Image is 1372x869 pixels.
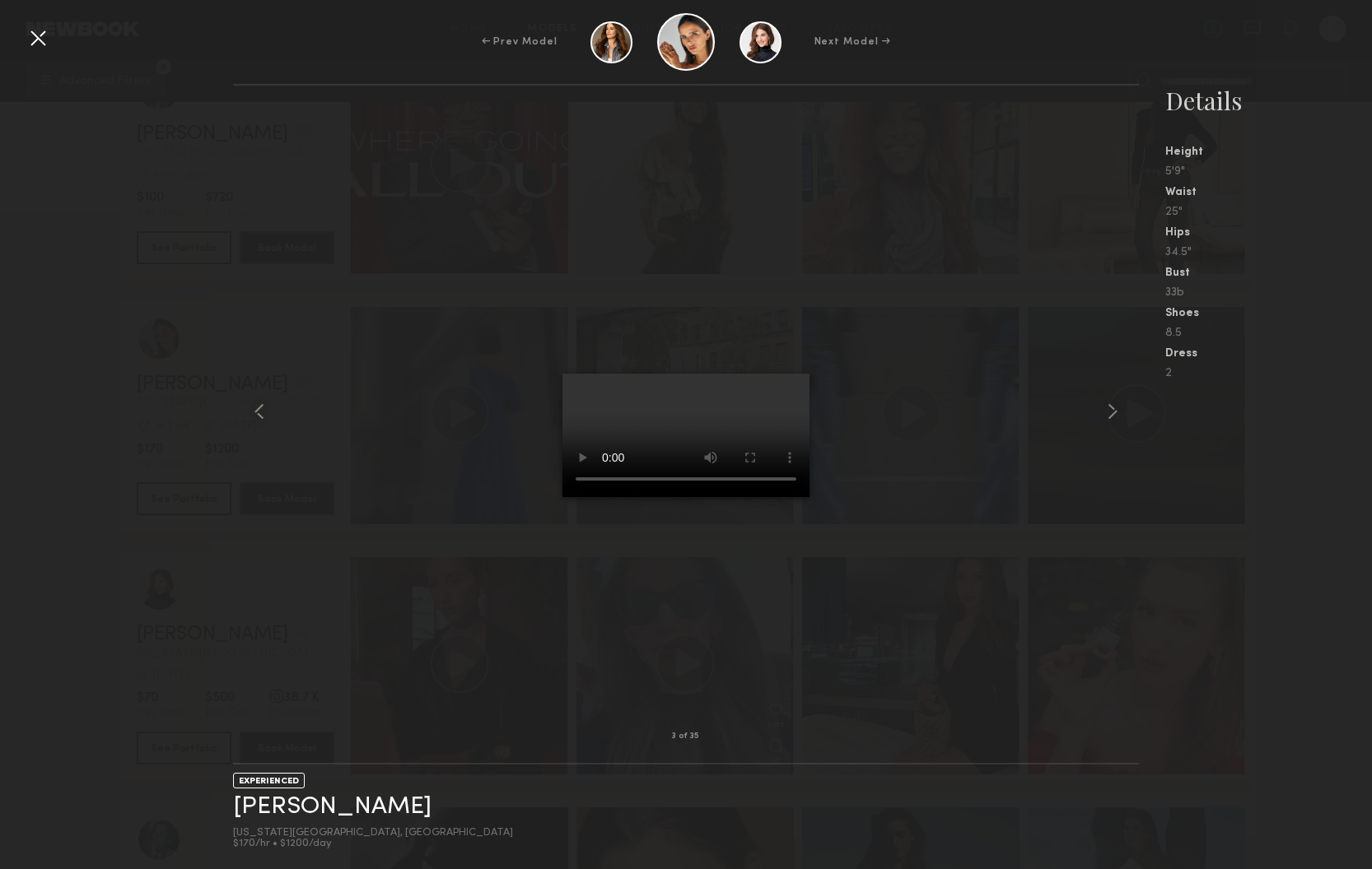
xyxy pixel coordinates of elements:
div: 25" [1165,207,1372,218]
div: EXPERIENCED [233,773,305,788]
div: Dress [1165,348,1372,360]
div: Hips [1165,227,1372,239]
div: 34.5" [1165,247,1372,258]
div: Details [1165,84,1372,117]
div: ← Prev Model [482,35,558,49]
div: [US_STATE][GEOGRAPHIC_DATA], [GEOGRAPHIC_DATA] [233,828,513,839]
div: 2 [1165,368,1372,379]
a: [PERSON_NAME] [233,794,432,820]
div: Height [1165,146,1372,158]
div: 5'9" [1165,166,1372,178]
div: Next Model → [814,35,891,49]
div: Bust [1165,267,1372,279]
div: $170/hr • $1200/day [233,839,513,849]
div: 8.5 [1165,328,1372,339]
div: Waist [1165,187,1372,198]
div: 3 of 35 [672,732,699,741]
div: 33b [1165,287,1372,299]
div: Shoes [1165,308,1372,319]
